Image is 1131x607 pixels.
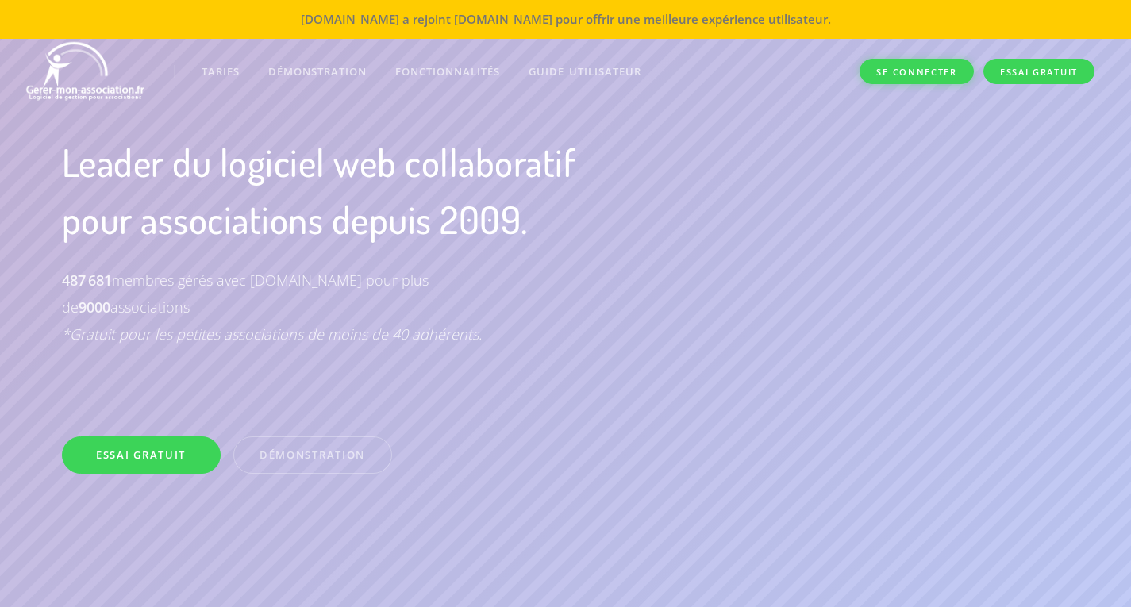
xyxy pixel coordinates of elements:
a: ESSAI GRATUIT [62,436,221,474]
a: Essai gratuit [983,59,1094,85]
p: membres gérés avec [DOMAIN_NAME] pour plus de associations [62,267,525,348]
img: logo [25,40,148,103]
a: Se connecter [860,59,973,85]
a: DÉMONSTRATION [254,49,381,94]
a: Guide utilisateur [514,49,656,94]
strong: [DOMAIN_NAME] a rejoint [DOMAIN_NAME] pour offrir une meilleure expérience utilisateur. [301,11,831,27]
strong: 487 681 [62,271,112,290]
strong: 9000 [79,298,110,317]
h1: Leader du logiciel web collaboratif pour associations depuis 2009. [62,133,640,248]
a: FONCTIONNALITÉS [381,49,514,94]
a: TARIFS [187,49,254,94]
a: DÉMONSTRATION [233,436,392,474]
em: *Gratuit pour les petites associations de moins de 40 adhérents. [62,325,482,344]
